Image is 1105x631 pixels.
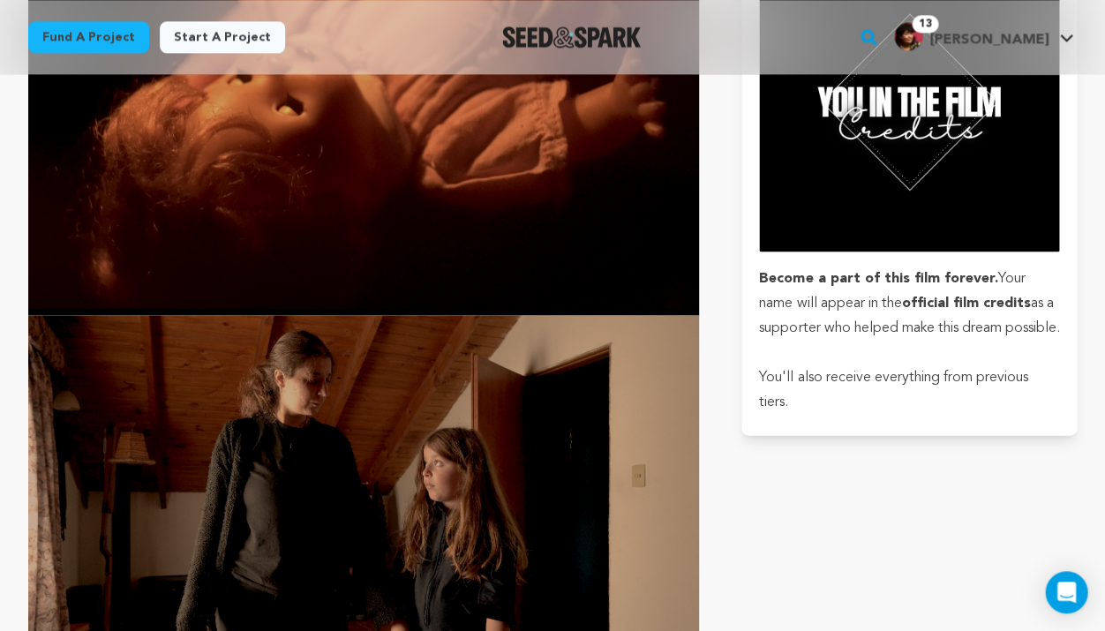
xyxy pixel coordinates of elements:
span: [PERSON_NAME] [929,33,1049,47]
div: Rocco G.'s Profile [894,22,1049,50]
a: Start a project [160,21,285,53]
img: Seed&Spark Logo Dark Mode [502,26,641,48]
a: Seed&Spark Homepage [502,26,641,48]
p: Your name will appear in the as a supporter who helped make this dream possible. [759,266,1059,340]
div: Open Intercom Messenger [1045,571,1087,613]
a: Fund a project [28,21,149,53]
strong: official film credits [901,296,1030,310]
img: 9732bf93d350c959.jpg [894,22,922,50]
p: You'll also receive everything from previous tiers. [759,364,1059,414]
a: Rocco G.'s Profile [891,19,1077,50]
span: 13 [912,15,938,33]
strong: Become a part of this film forever. [759,271,997,285]
span: Rocco G.'s Profile [891,19,1077,56]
